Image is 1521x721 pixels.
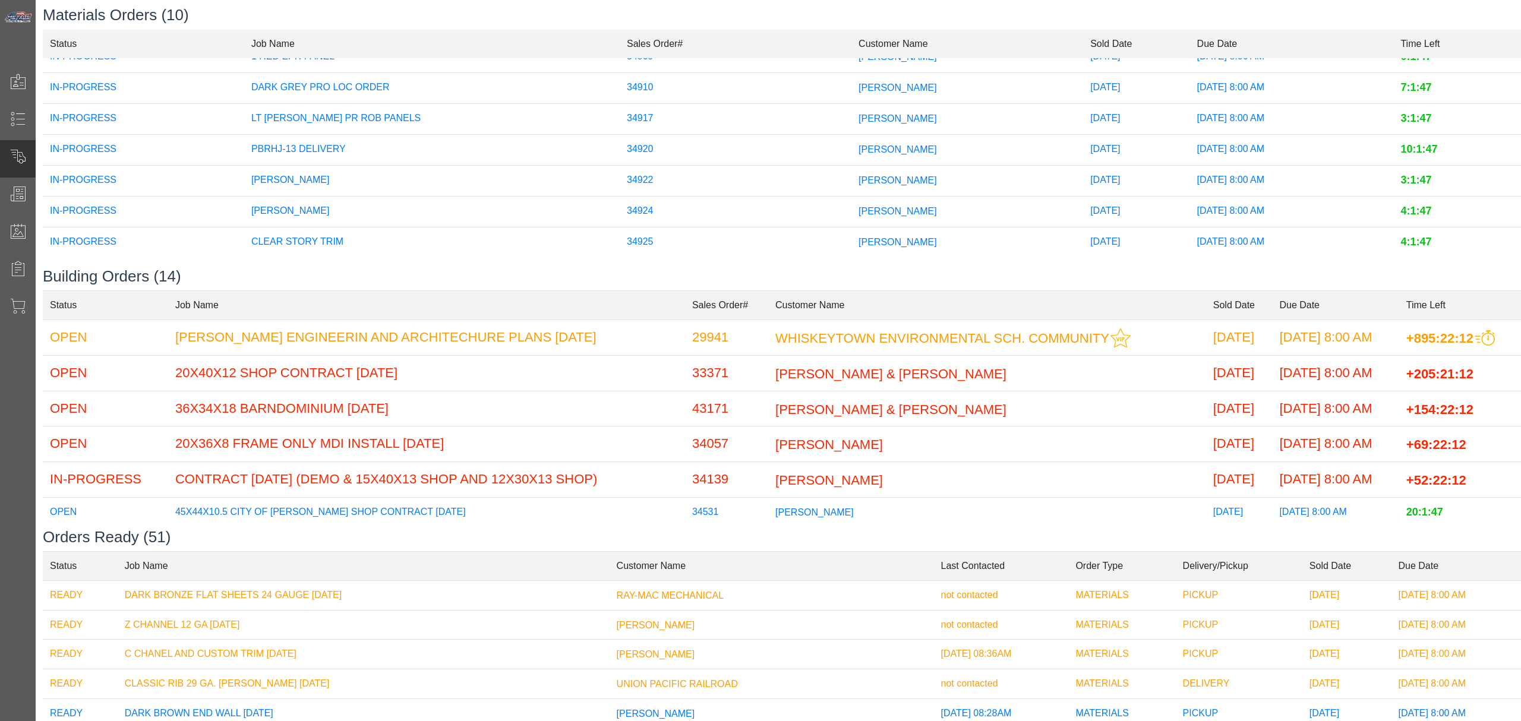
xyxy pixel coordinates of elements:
[1190,227,1394,258] td: [DATE] 8:00 AM
[1110,328,1131,348] img: This customer should be prioritized
[859,236,937,246] span: [PERSON_NAME]
[43,320,168,355] td: OPEN
[43,640,118,669] td: READY
[43,426,168,462] td: OPEN
[610,551,934,580] td: Customer Name
[1068,669,1175,699] td: MATERIALS
[775,330,1109,345] span: WHISKEYTOWN ENVIRONMENTAL SCH. COMMUNITY
[43,134,244,165] td: IN-PROGRESS
[1302,551,1391,580] td: Sold Date
[1176,640,1302,669] td: PICKUP
[1206,497,1273,528] td: [DATE]
[43,72,244,103] td: IN-PROGRESS
[1068,640,1175,669] td: MATERIALS
[118,580,610,610] td: DARK BRONZE FLAT SHEETS 24 GAUGE [DATE]
[685,497,768,528] td: 34531
[1272,462,1399,498] td: [DATE] 8:00 AM
[43,290,168,320] td: Status
[168,497,685,528] td: 45X44X10.5 CITY OF [PERSON_NAME] SHOP CONTRACT [DATE]
[620,72,851,103] td: 34910
[617,709,695,719] span: [PERSON_NAME]
[859,113,937,123] span: [PERSON_NAME]
[118,669,610,699] td: CLASSIC RIB 29 GA. [PERSON_NAME] [DATE]
[1190,103,1394,134] td: [DATE] 8:00 AM
[1190,72,1394,103] td: [DATE] 8:00 AM
[118,551,610,580] td: Job Name
[934,640,1069,669] td: [DATE] 08:36AM
[775,401,1006,416] span: [PERSON_NAME] & [PERSON_NAME]
[620,29,851,58] td: Sales Order#
[775,366,1006,381] span: [PERSON_NAME] & [PERSON_NAME]
[43,6,1521,24] h3: Materials Orders (10)
[859,175,937,185] span: [PERSON_NAME]
[168,320,685,355] td: [PERSON_NAME] ENGINEERIN AND ARCHITECHURE PLANS [DATE]
[859,144,937,154] span: [PERSON_NAME]
[1190,29,1394,58] td: Due Date
[934,580,1069,610] td: not contacted
[1391,669,1521,699] td: [DATE] 8:00 AM
[43,196,244,227] td: IN-PROGRESS
[620,165,851,196] td: 34922
[859,82,937,92] span: [PERSON_NAME]
[1206,426,1273,462] td: [DATE]
[685,391,768,426] td: 43171
[244,29,620,58] td: Job Name
[1400,144,1437,156] span: 10:1:47
[1406,330,1473,345] span: +895:22:12
[1391,640,1521,669] td: [DATE] 8:00 AM
[934,551,1069,580] td: Last Contacted
[1272,426,1399,462] td: [DATE] 8:00 AM
[43,165,244,196] td: IN-PROGRESS
[1406,437,1466,452] span: +69:22:12
[1083,196,1189,227] td: [DATE]
[43,528,1521,546] h3: Orders Ready (51)
[1391,610,1521,640] td: [DATE] 8:00 AM
[1406,507,1443,518] span: 20:1:47
[1083,227,1189,258] td: [DATE]
[1272,320,1399,355] td: [DATE] 8:00 AM
[775,507,854,517] span: [PERSON_NAME]
[43,103,244,134] td: IN-PROGRESS
[168,290,685,320] td: Job Name
[1400,82,1431,94] span: 7:1:47
[620,134,851,165] td: 34920
[1190,196,1394,227] td: [DATE] 8:00 AM
[1083,134,1189,165] td: [DATE]
[168,426,685,462] td: 20X36X8 FRAME ONLY MDI INSTALL [DATE]
[43,610,118,640] td: READY
[1400,175,1431,186] span: 3:1:47
[934,610,1069,640] td: not contacted
[43,580,118,610] td: READY
[244,134,620,165] td: PBRHJ-13 DELIVERY
[43,462,168,498] td: IN-PROGRESS
[43,355,168,391] td: OPEN
[685,426,768,462] td: 34057
[620,103,851,134] td: 34917
[43,227,244,258] td: IN-PROGRESS
[1176,551,1302,580] td: Delivery/Pickup
[1302,610,1391,640] td: [DATE]
[685,320,768,355] td: 29941
[859,205,937,216] span: [PERSON_NAME]
[1302,669,1391,699] td: [DATE]
[1068,610,1175,640] td: MATERIALS
[244,196,620,227] td: [PERSON_NAME]
[168,355,685,391] td: 20X40X12 SHOP CONTRACT [DATE]
[1400,51,1431,63] span: 0:1:47
[617,649,695,659] span: [PERSON_NAME]
[244,227,620,258] td: CLEAR STORY TRIM
[244,103,620,134] td: LT [PERSON_NAME] PR ROB PANELS
[244,72,620,103] td: DARK GREY PRO LOC ORDER
[1406,366,1473,381] span: +205:21:12
[43,497,168,528] td: OPEN
[1406,401,1473,416] span: +154:22:12
[1400,205,1431,217] span: 4:1:47
[1083,29,1189,58] td: Sold Date
[934,669,1069,699] td: not contacted
[1176,580,1302,610] td: PICKUP
[1083,72,1189,103] td: [DATE]
[1176,610,1302,640] td: PICKUP
[620,227,851,258] td: 34925
[118,640,610,669] td: C CHANEL AND CUSTOM TRIM [DATE]
[1068,580,1175,610] td: MATERIALS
